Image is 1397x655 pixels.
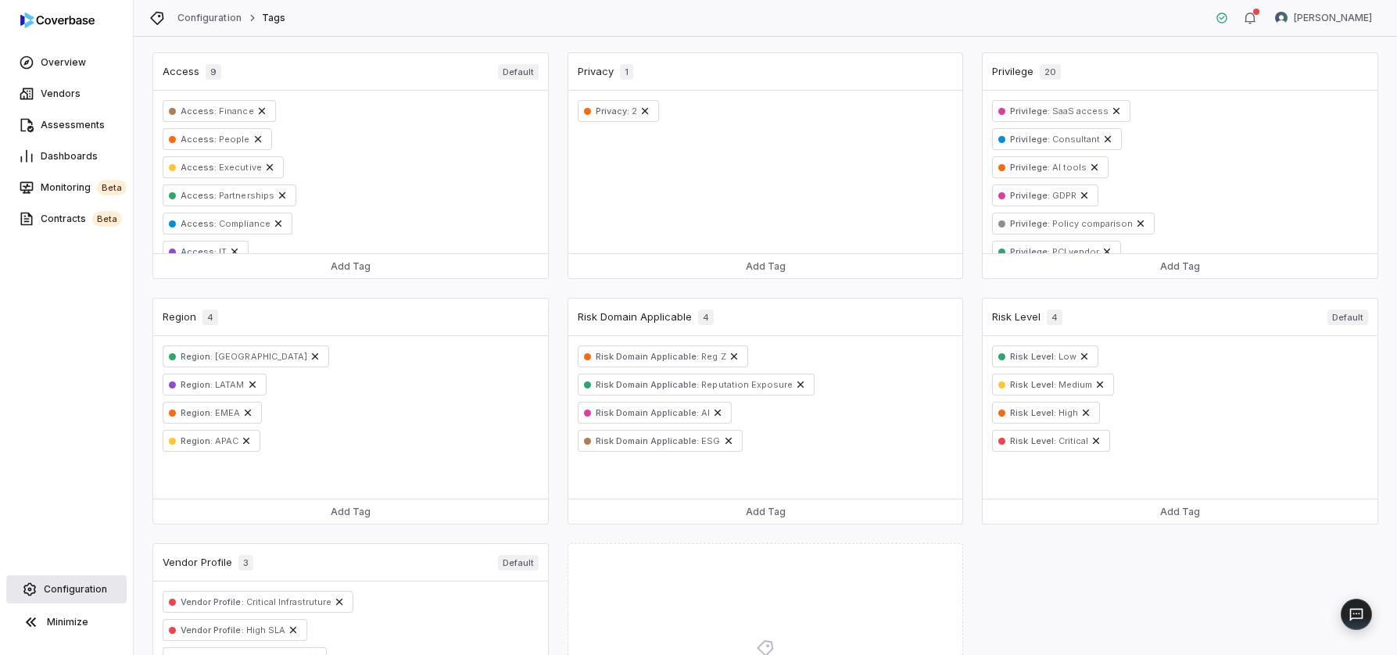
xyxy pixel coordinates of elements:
a: Configuration [6,575,127,603]
span: Access : [181,218,217,229]
span: Access : [181,134,217,145]
button: Remove [285,622,301,638]
span: 9 [206,64,221,80]
span: 4 [202,310,218,325]
span: Tags [262,12,285,24]
span: ESG [699,435,720,446]
span: 1 [620,64,633,80]
span: PCI vendor [1050,246,1099,257]
a: Monitoringbeta [3,174,130,202]
button: Remove [262,159,278,175]
span: Partnerships [217,190,274,201]
div: Region [163,310,218,325]
span: Privilege : [1010,106,1049,116]
span: Risk Domain Applicable : [596,351,700,362]
div: Risk Level [992,310,1062,325]
button: Add Tag [568,253,963,278]
a: Assessments [3,111,130,139]
span: Risk Level : [1010,407,1055,418]
span: [PERSON_NAME] [1294,12,1372,24]
button: Minimize [6,607,127,638]
span: [GEOGRAPHIC_DATA] [213,351,307,362]
button: Remove [238,433,254,449]
span: Privilege : [1010,162,1049,173]
span: Consultant [1050,134,1100,145]
span: Configuration [44,583,107,596]
a: Configuration [177,12,242,24]
button: Remove [1078,405,1094,421]
span: 3 [238,555,253,571]
span: SaaS access [1050,106,1109,116]
button: Remove [1099,244,1115,259]
span: Policy comparison [1050,218,1134,229]
span: Risk Level : [1010,379,1055,390]
span: Risk Domain Applicable : [596,435,700,446]
div: Access [163,64,221,80]
span: Critical Infrastruture [244,596,332,607]
span: beta [97,180,127,195]
span: Region : [181,351,213,362]
button: Remove [1076,188,1092,203]
button: Remove [1100,131,1116,147]
a: Vendors [3,80,130,108]
span: Assessments [41,119,105,131]
button: Add Tag [983,499,1377,524]
span: Privilege : [1010,246,1049,257]
span: 4 [1047,310,1062,325]
span: Region : [181,379,213,390]
a: Dashboards [3,142,130,170]
span: Region : [181,435,213,446]
span: 20 [1040,64,1061,80]
span: Critical [1056,435,1088,446]
button: Remove [227,244,242,259]
button: Remove [637,103,653,119]
span: Access : [181,162,217,173]
button: Remove [1133,216,1148,231]
button: Remove [1088,433,1104,449]
span: Risk Domain Applicable : [596,407,700,418]
span: EMEA [213,407,240,418]
span: Vendors [41,88,81,100]
div: Risk Domain Applicable [578,310,714,325]
span: Monitoring [41,180,127,195]
button: Add Tag [153,499,548,524]
img: Coverbase logo [20,13,95,28]
span: Dashboards [41,150,98,163]
span: High [1056,407,1078,418]
span: Overview [41,56,86,69]
button: Remove [726,349,742,364]
span: Compliance [217,218,270,229]
span: APAC [213,435,238,446]
span: Reputation Exposure [699,379,793,390]
button: Remove [793,377,808,392]
span: Reg Z [699,351,725,362]
span: 4 [698,310,714,325]
span: Privilege : [1010,134,1049,145]
span: 2 [629,106,637,116]
div: Privacy [578,64,633,80]
button: Remove [307,349,323,364]
button: Remove [721,433,736,449]
span: LATAM [213,379,244,390]
span: Finance [217,106,253,116]
span: Contracts [41,211,122,227]
button: Add Tag [568,499,963,524]
a: Overview [3,48,130,77]
span: Access : [181,190,217,201]
span: Privilege : [1010,190,1049,201]
span: IT [217,246,227,257]
a: Contractsbeta [3,205,130,233]
span: Default [1327,310,1368,325]
span: GDPR [1050,190,1076,201]
span: AI [699,407,710,418]
span: Risk Level : [1010,435,1055,446]
div: Vendor Profile [163,555,253,571]
span: Vendor Profile : [181,625,243,635]
button: Remove [245,377,260,392]
div: Privilege [992,64,1061,80]
span: High SLA [244,625,285,635]
button: Remove [1092,377,1108,392]
span: AI tools [1050,162,1087,173]
button: Remove [254,103,270,119]
button: Remove [250,131,266,147]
